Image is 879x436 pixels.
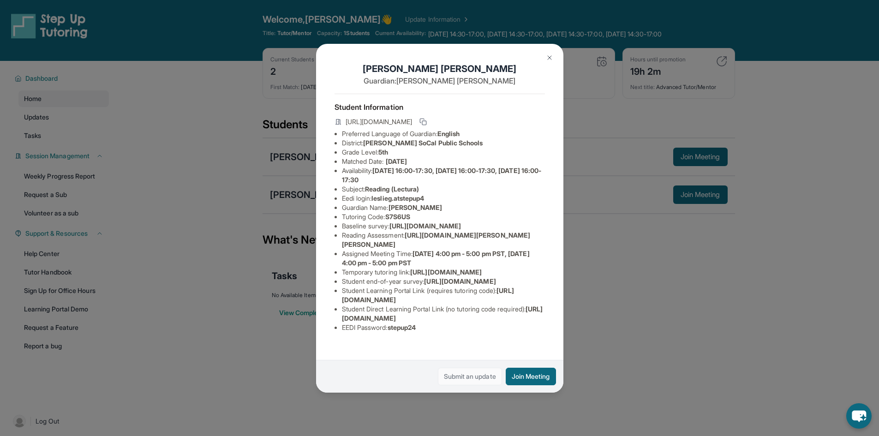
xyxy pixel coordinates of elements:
[342,286,545,305] li: Student Learning Portal Link (requires tutoring code) :
[342,166,545,185] li: Availability:
[342,268,545,277] li: Temporary tutoring link :
[438,368,502,385] a: Submit an update
[371,194,424,202] span: leslieg.atstepup4
[506,368,556,385] button: Join Meeting
[342,212,545,221] li: Tutoring Code :
[378,148,388,156] span: 5th
[388,323,416,331] span: stepup24
[342,203,545,212] li: Guardian Name :
[342,305,545,323] li: Student Direct Learning Portal Link (no tutoring code required) :
[410,268,482,276] span: [URL][DOMAIN_NAME]
[363,139,483,147] span: [PERSON_NAME] SoCal Public Schools
[342,138,545,148] li: District:
[846,403,872,429] button: chat-button
[342,231,531,248] span: [URL][DOMAIN_NAME][PERSON_NAME][PERSON_NAME]
[342,185,545,194] li: Subject :
[342,194,545,203] li: Eedi login :
[418,116,429,127] button: Copy link
[546,54,553,61] img: Close Icon
[437,130,460,137] span: English
[342,129,545,138] li: Preferred Language of Guardian:
[335,62,545,75] h1: [PERSON_NAME] [PERSON_NAME]
[342,167,542,184] span: [DATE] 16:00-17:30, [DATE] 16:00-17:30, [DATE] 16:00-17:30
[342,148,545,157] li: Grade Level:
[342,277,545,286] li: Student end-of-year survey :
[342,221,545,231] li: Baseline survey :
[342,231,545,249] li: Reading Assessment :
[385,213,410,221] span: S7S6US
[342,323,545,332] li: EEDI Password :
[386,157,407,165] span: [DATE]
[424,277,496,285] span: [URL][DOMAIN_NAME]
[389,222,461,230] span: [URL][DOMAIN_NAME]
[335,75,545,86] p: Guardian: [PERSON_NAME] [PERSON_NAME]
[389,203,442,211] span: [PERSON_NAME]
[335,102,545,113] h4: Student Information
[342,157,545,166] li: Matched Date:
[342,249,545,268] li: Assigned Meeting Time :
[365,185,419,193] span: Reading (Lectura)
[346,117,412,126] span: [URL][DOMAIN_NAME]
[342,250,530,267] span: [DATE] 4:00 pm - 5:00 pm PST, [DATE] 4:00 pm - 5:00 pm PST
